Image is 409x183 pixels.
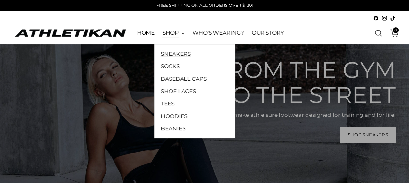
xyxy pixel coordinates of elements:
[192,26,244,40] a: WHO'S WEARING?
[393,27,399,33] span: 0
[137,26,155,40] a: HOME
[162,26,184,40] a: SHOP
[156,2,253,9] p: FREE SHIPPING ON ALL ORDERS OVER $120!
[372,27,385,40] a: Open search modal
[252,26,284,40] a: OUR STORY
[13,28,127,38] a: ATHLETIKAN
[386,27,399,40] a: Open cart modal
